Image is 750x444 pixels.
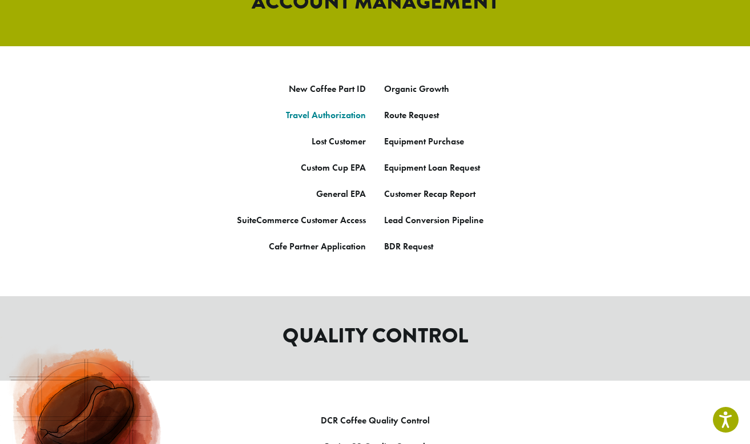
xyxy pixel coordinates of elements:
a: Cafe Partner Application [269,240,366,252]
a: BDR Request [384,240,433,252]
a: Customer Recap Report [384,188,475,200]
a: Travel Authorization [286,109,366,121]
a: Equipment Loan Request [384,162,480,173]
a: Equipment Purcha [384,135,456,147]
a: Organic Growth [384,83,449,95]
h2: QUALITY CONTROL [50,324,700,348]
a: General EPA [316,188,366,200]
a: Custom Cup EPA [301,162,366,173]
a: Lost Customer [312,135,366,147]
a: SuiteCommerce Customer Access [237,214,366,226]
a: Lead Conversion Pipeline [384,214,483,226]
a: Route Request [384,109,439,121]
a: New Coffee Part ID [289,83,366,95]
a: DCR Coffee Quality Control [321,414,430,426]
a: se [456,135,464,147]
